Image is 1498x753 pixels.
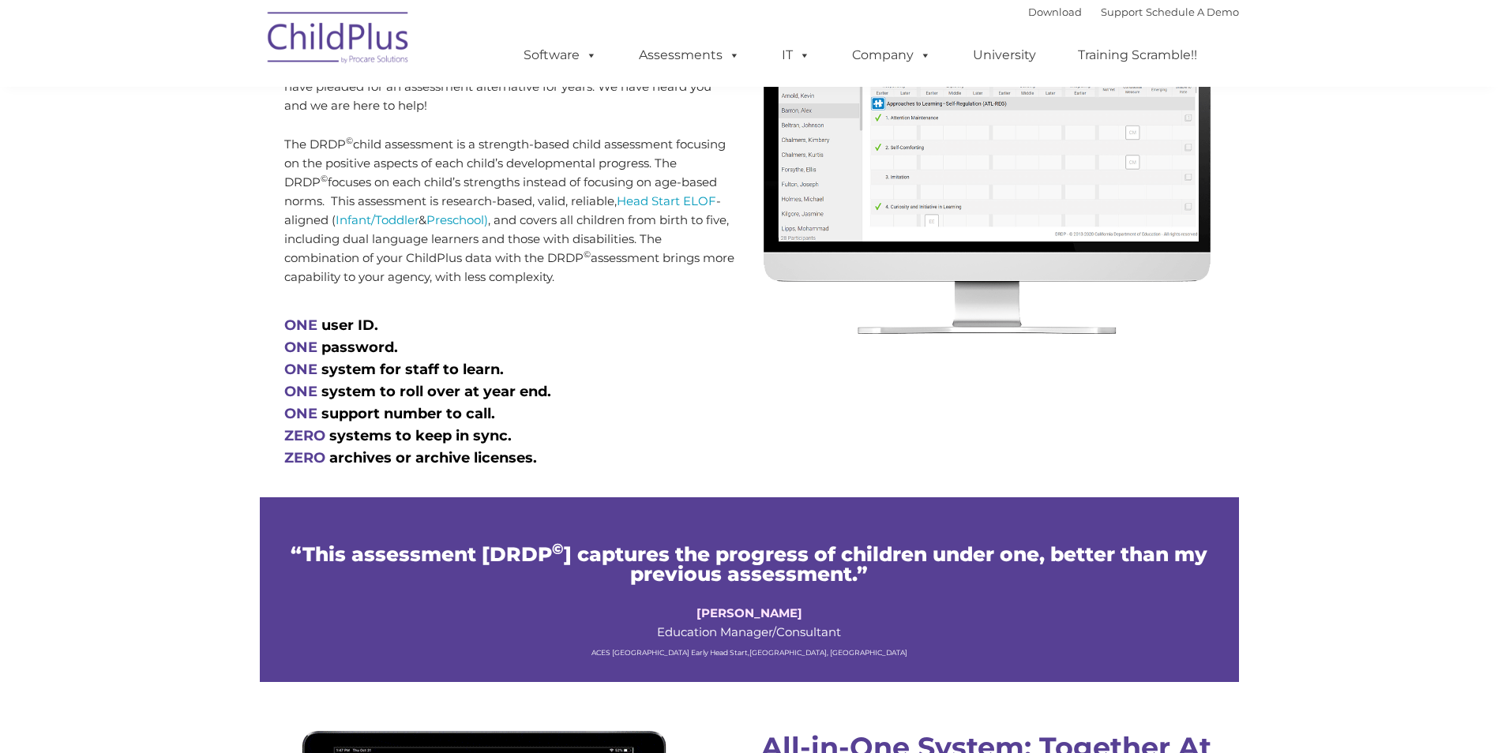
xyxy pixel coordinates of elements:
[552,540,564,558] sup: ©
[291,542,1207,586] span: “This assessment [DRDP ] captures the progress of children under one, better than my previous ass...
[321,361,504,378] span: system for staff to learn.
[321,383,551,400] span: system to roll over at year end.
[426,212,488,227] a: Preschool)
[321,173,328,184] sup: ©
[284,449,325,466] span: ZERO
[591,648,749,657] span: ACES [GEOGRAPHIC_DATA] Early Head Start,
[957,39,1052,71] a: University
[260,1,418,80] img: ChildPlus by Procare Solutions
[336,212,419,227] a: Infant/Toddler
[1028,6,1082,18] a: Download
[284,383,317,400] span: ONE
[284,427,325,444] span: ZERO
[584,249,591,260] sup: ©
[657,605,841,639] span: Education Manager/Consultant
[696,605,802,620] strong: [PERSON_NAME]
[508,39,613,71] a: Software
[284,405,317,422] span: ONE
[346,135,353,146] sup: ©
[1028,6,1239,18] font: |
[836,39,947,71] a: Company
[284,135,738,287] p: The DRDP child assessment is a strength-based child assessment focusing on the positive aspects o...
[321,405,495,422] span: support number to call.
[321,317,378,334] span: user ID.
[623,39,756,71] a: Assessments
[321,339,398,356] span: password.
[1146,6,1239,18] a: Schedule A Demo
[284,361,317,378] span: ONE
[329,449,537,466] span: archives or archive licenses.
[1101,6,1143,18] a: Support
[749,648,907,657] span: [GEOGRAPHIC_DATA], [GEOGRAPHIC_DATA]
[766,39,826,71] a: IT
[284,339,317,356] span: ONE
[329,427,512,444] span: systems to keep in sync.
[284,317,317,334] span: ONE
[1062,39,1213,71] a: Training Scramble!!
[617,193,716,208] a: Head Start ELOF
